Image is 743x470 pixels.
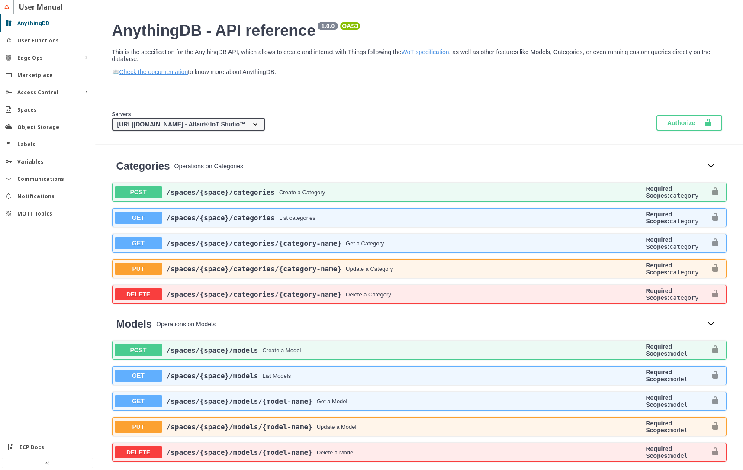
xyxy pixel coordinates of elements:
[646,420,672,434] b: Required Scopes:
[115,263,162,275] span: PUT
[167,214,275,222] a: ​/spaces​/{space}​/categories
[156,321,699,328] p: Operations on Models
[319,23,336,29] pre: 1.0.0
[317,449,643,456] div: Delete a Model
[707,185,724,199] button: authorization button unlocked
[646,236,672,250] b: Required Scopes:
[646,211,672,225] b: Required Scopes:
[115,288,162,300] span: DELETE
[279,189,643,196] div: Create a Category
[112,22,727,40] h2: AnythingDB - API reference
[167,346,258,354] a: ​/spaces​/{space}​/models
[707,420,724,434] button: authorization button unlocked
[317,424,643,430] div: Update a Model
[112,48,727,62] p: This is the specification for the AnythingDB API, which allows to create and interact with Things...
[667,118,704,126] span: Authorize
[707,236,724,250] button: authorization button unlocked
[116,160,170,172] a: Categories
[707,343,724,357] button: authorization button unlocked
[669,376,688,383] code: model
[262,347,642,354] div: Create a Model
[669,192,698,199] code: category
[707,287,724,301] button: authorization button unlocked
[669,452,688,459] code: model
[669,350,688,357] code: model
[167,290,342,299] a: ​/spaces​/{space}​/categories​/{category-name}
[279,215,643,221] div: List categories
[115,395,162,407] span: GET
[707,369,724,383] button: authorization button unlocked
[707,262,724,276] button: authorization button unlocked
[707,211,724,225] button: authorization button unlocked
[656,115,722,131] button: Authorize
[346,266,642,272] div: Update a Category
[167,397,312,406] a: ​/spaces​/{space}​/models​/{model-name}
[317,398,643,405] div: Get a Model
[646,445,672,459] b: Required Scopes:
[262,373,642,379] div: List Models
[646,369,672,383] b: Required Scopes:
[669,243,698,250] code: category
[346,240,642,247] div: Get a Category
[704,318,718,331] button: Collapse operation
[707,445,724,459] button: authorization button unlocked
[704,160,718,173] button: Collapse operation
[669,427,688,434] code: model
[116,318,152,330] a: Models
[112,111,131,117] span: Servers
[346,291,642,298] div: Delete a Category
[646,287,672,301] b: Required Scopes:
[115,344,162,356] span: POST
[167,265,342,273] a: ​/spaces​/{space}​/categories​/{category-name}
[115,370,162,382] span: GET
[115,212,162,224] span: GET
[167,372,258,380] a: ​/spaces​/{space}​/models
[646,185,672,199] b: Required Scopes:
[669,401,688,408] code: model
[646,343,672,357] b: Required Scopes:
[167,239,342,248] a: ​/spaces​/{space}​/categories​/{category-name}
[115,446,162,458] span: DELETE
[115,186,162,198] span: POST
[115,237,162,249] span: GET
[112,68,727,75] p: 📖 to know more about AnythingDB.
[167,423,312,431] a: ​/spaces​/{space}​/models​/{model-name}
[119,68,188,75] a: Check the documentation
[174,163,700,170] p: Operations on Categories
[669,218,698,225] code: category
[115,421,162,433] span: PUT
[707,394,724,408] button: authorization button unlocked
[669,294,698,301] code: category
[646,262,672,276] b: Required Scopes:
[342,23,358,29] pre: OAS3
[646,394,672,408] b: Required Scopes:
[167,188,275,196] a: ​/spaces​/{space}​/categories
[669,269,698,276] code: category
[167,448,312,457] a: ​/spaces​/{space}​/models​/{model-name}
[401,48,449,55] a: WoT specification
